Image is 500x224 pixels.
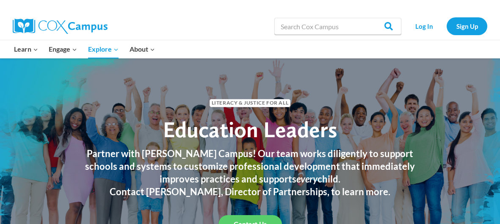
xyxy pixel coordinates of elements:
nav: Secondary Navigation [406,17,487,35]
nav: Primary Navigation [8,40,160,58]
a: Sign Up [447,17,487,35]
img: Cox Campus [13,19,108,34]
span: Explore [88,44,119,55]
h3: Contact [PERSON_NAME], Director of Partnerships, to learn more. [77,185,424,198]
em: every [296,173,318,185]
span: Education Leaders [163,116,337,143]
span: Literacy & Justice for All [210,99,290,107]
h3: Partner with [PERSON_NAME] Campus! Our team works diligently to support schools and systems to cu... [77,147,424,185]
span: Engage [49,44,77,55]
a: Log In [406,17,442,35]
span: About [130,44,155,55]
input: Search Cox Campus [274,18,401,35]
span: Learn [14,44,38,55]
